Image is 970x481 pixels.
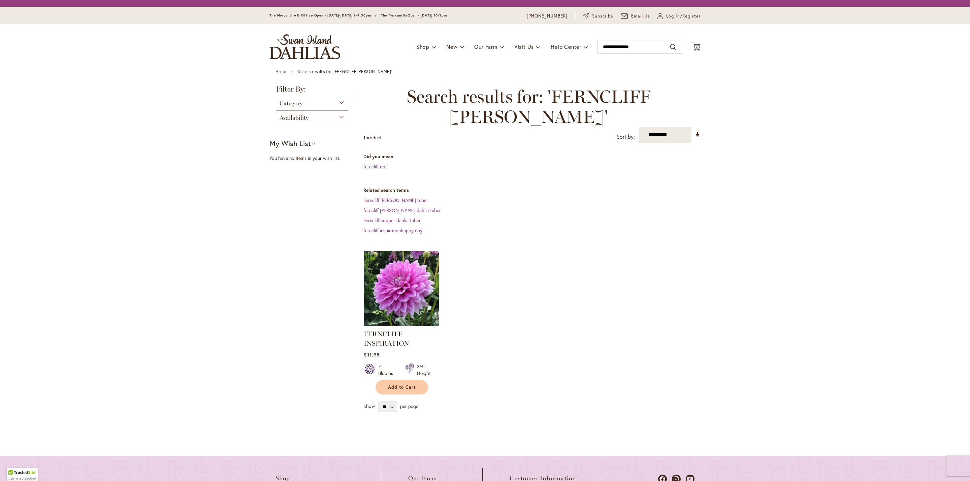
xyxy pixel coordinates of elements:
a: ferncliff doll [363,163,387,170]
span: Add to Cart [388,384,416,390]
a: [PHONE_NUMBER] [527,13,568,20]
span: 1 [363,134,365,141]
div: 7" Blooms [378,363,397,377]
a: ferncliff inspirationhappy day [363,227,422,234]
span: Search results for: 'FERNCLIFF [PERSON_NAME]' [363,87,694,127]
span: Help Center [551,43,581,50]
button: Add to Cart [376,380,428,394]
div: You have no items in your wish list. [269,155,359,162]
a: FERNCLIFF INSPIRATION [364,330,409,347]
strong: Search results for: 'FERNCLIFF [PERSON_NAME]' [298,69,392,74]
dt: Related search terms [363,187,701,194]
span: Log In/Register [666,13,701,20]
span: Shop [416,43,429,50]
span: $11.95 [364,351,379,358]
a: Subscribe [583,13,613,20]
a: store logo [269,34,340,59]
dt: Did you mean [363,153,701,160]
img: Ferncliff Inspiration [364,251,439,326]
a: ferncliff [PERSON_NAME] dahlia tuber [363,207,441,213]
p: product [363,132,382,143]
span: Our Farm [474,43,497,50]
span: Open - [DATE] 10-3pm [408,13,447,18]
span: Availability [280,114,309,122]
span: The Mercantile & Office Open - [DATE]-[DATE] 9-4:30pm / The Mercantile [269,13,408,18]
label: Sort by: [617,131,635,143]
strong: Filter By: [269,85,355,96]
a: Ferncliff Inspiration [364,321,439,328]
span: New [446,43,457,50]
div: 3½' Height [417,363,431,377]
a: Ferncliff [PERSON_NAME] tuber [363,197,428,203]
a: Log In/Register [657,13,701,20]
span: Show [363,403,375,409]
span: Subscribe [592,13,613,20]
iframe: Launch Accessibility Center [5,457,24,476]
strong: My Wish List [269,138,311,148]
span: Email Us [631,13,650,20]
span: Category [280,100,302,107]
span: per page [400,403,418,409]
a: Home [276,69,286,74]
span: Visit Us [514,43,534,50]
a: Ferncliff copper dahlia tuber [363,217,421,224]
a: Email Us [621,13,650,20]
